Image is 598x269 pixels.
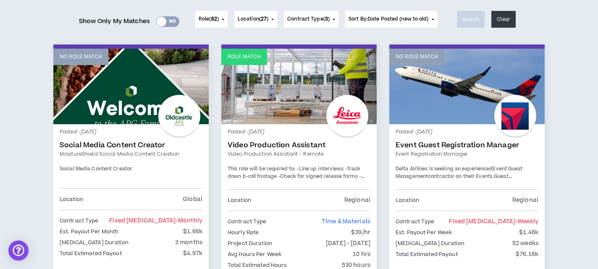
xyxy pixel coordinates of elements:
a: No Role Match [53,49,209,124]
span: Time & Materials [322,217,370,226]
span: Social Media Content Creator [60,165,132,172]
span: Role ( ) [199,16,219,23]
span: 27 [261,16,267,23]
p: Posted - [DATE] [228,128,370,136]
span: 62 [211,16,217,23]
p: Regional [512,196,538,205]
p: Est. Payout Per Month [60,227,119,236]
a: Role Match [221,49,377,124]
p: 3 months [175,238,202,247]
span: 3 [325,16,328,23]
span: -Track down b-roll footage [228,165,360,180]
div: Open Intercom Messenger [8,240,29,261]
p: $4.97k [183,249,202,258]
p: Hourly Rate [228,228,259,237]
p: Posted - [DATE] [60,128,202,136]
span: Contract Type ( ) [287,16,330,23]
a: Video Production Assistant - Remote [228,150,370,158]
p: Contract Type [60,216,99,225]
p: Global [183,195,202,204]
span: Location ( ) [238,16,268,23]
p: No Role Match [396,53,438,61]
p: Location [396,196,419,205]
span: - monthly [176,217,202,225]
span: Delta Airlines is seeking an experienced [396,165,493,172]
p: Regional [344,196,370,205]
p: $1.46k [519,228,538,237]
p: 10 hrs [353,250,370,259]
span: This role will be required to: [228,165,295,172]
button: Search [457,11,485,28]
span: -Keep projects up to date in Wrike. [228,173,365,188]
p: 52 weeks [512,239,538,248]
p: Contract Type [228,217,267,226]
button: Contract Type(3) [284,11,338,28]
a: No Role Match [389,49,545,124]
span: contractor on their Events Guest Management team. This a 40hrs/week position with 3 days in the o... [396,173,527,195]
span: Fixed [MEDICAL_DATA] [449,217,538,226]
p: Contract Type [396,217,435,226]
span: Fixed [MEDICAL_DATA] [109,217,202,225]
p: Location [228,196,251,205]
span: - weekly [515,217,538,226]
button: Sort By:Date Posted (new to old) [345,11,438,28]
p: No Role Match [60,53,102,61]
strong: Event Guest Management [396,165,523,180]
p: Project Duration [228,239,272,248]
button: Clear [491,11,516,28]
p: Location [60,195,83,204]
a: Social Media Content Creator [60,141,202,149]
p: [DATE] - [DATE] [326,239,370,248]
span: -Check for signed release forms [278,173,357,180]
span: Show Only My Matches [79,15,150,28]
p: $1.66k [183,227,202,236]
span: Sort By: Date Posted (new to old) [349,16,429,23]
a: Video Production Assistant [228,141,370,149]
a: MoistureShield Social Media Content Creation [60,150,202,158]
p: [MEDICAL_DATA] Duration [396,239,464,248]
button: Role(62) [195,11,228,28]
p: Avg Hours Per Week [228,250,281,259]
p: Total Estimated Payout [60,249,122,258]
p: Role Match [228,53,261,61]
a: Event Registration Manager [396,150,538,158]
button: Location(27) [234,11,277,28]
p: Est. Payout Per Week [396,228,452,237]
p: Total Estimated Payout [396,250,458,259]
p: $76.16k [516,250,538,259]
p: [MEDICAL_DATA] Duration [60,238,129,247]
a: Event Guest Registration Manager [396,141,538,149]
p: $39/hr [351,228,370,237]
p: Posted - [DATE] [396,128,538,136]
span: -Line up interviews [296,165,344,172]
